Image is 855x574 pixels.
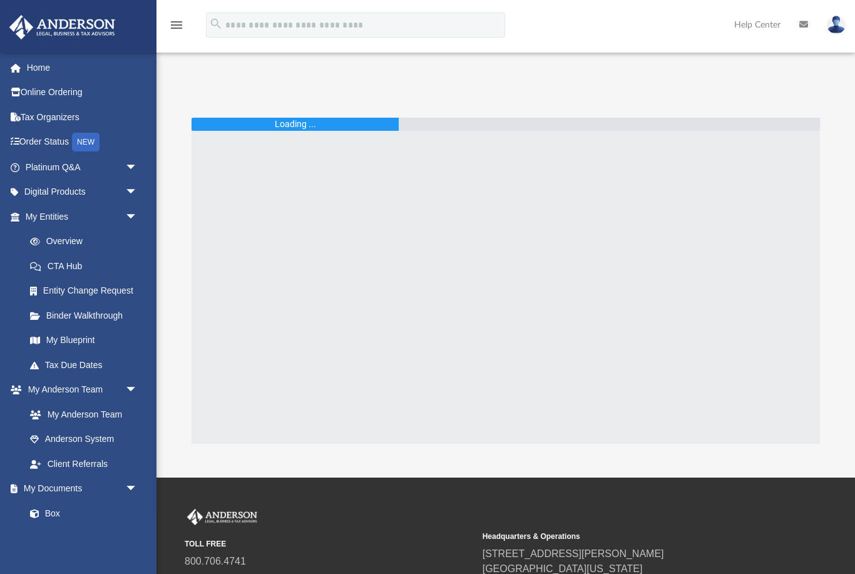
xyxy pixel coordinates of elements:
[9,377,150,402] a: My Anderson Teamarrow_drop_down
[209,17,223,31] i: search
[18,427,150,452] a: Anderson System
[185,556,246,566] a: 800.706.4741
[18,229,156,254] a: Overview
[125,204,150,230] span: arrow_drop_down
[6,15,119,39] img: Anderson Advisors Platinum Portal
[9,55,156,80] a: Home
[18,303,156,328] a: Binder Walkthrough
[169,24,184,33] a: menu
[275,118,316,131] div: Loading ...
[18,352,156,377] a: Tax Due Dates
[9,80,156,105] a: Online Ordering
[185,509,260,525] img: Anderson Advisors Platinum Portal
[18,526,150,551] a: Meeting Minutes
[169,18,184,33] i: menu
[483,563,643,574] a: [GEOGRAPHIC_DATA][US_STATE]
[9,130,156,155] a: Order StatusNEW
[125,180,150,205] span: arrow_drop_down
[18,402,144,427] a: My Anderson Team
[125,377,150,403] span: arrow_drop_down
[18,254,156,279] a: CTA Hub
[18,328,150,353] a: My Blueprint
[483,548,664,559] a: [STREET_ADDRESS][PERSON_NAME]
[18,279,156,304] a: Entity Change Request
[483,531,772,542] small: Headquarters & Operations
[185,538,474,550] small: TOLL FREE
[9,155,156,180] a: Platinum Q&Aarrow_drop_down
[827,16,846,34] img: User Pic
[18,451,150,476] a: Client Referrals
[9,204,156,229] a: My Entitiesarrow_drop_down
[9,180,156,205] a: Digital Productsarrow_drop_down
[9,476,150,501] a: My Documentsarrow_drop_down
[9,105,156,130] a: Tax Organizers
[125,476,150,502] span: arrow_drop_down
[18,501,144,526] a: Box
[72,133,100,151] div: NEW
[125,155,150,180] span: arrow_drop_down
